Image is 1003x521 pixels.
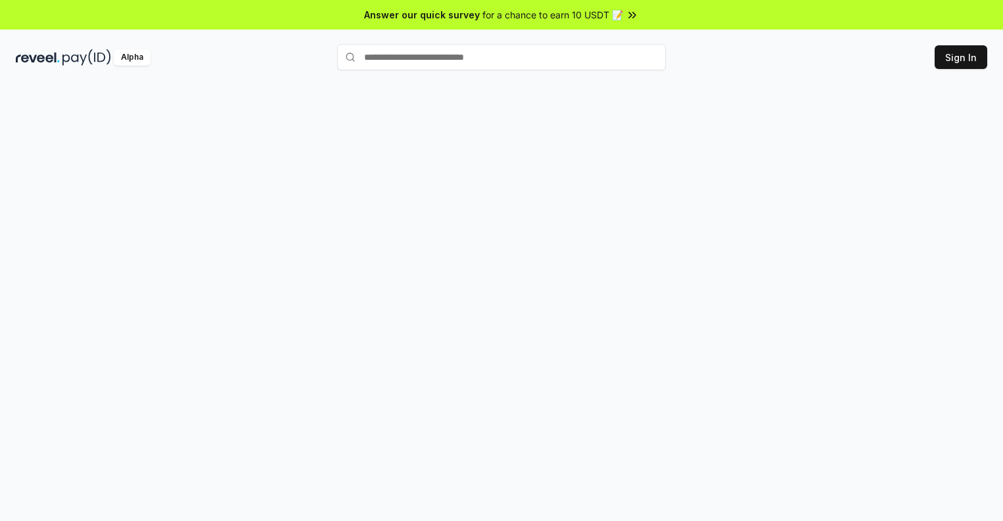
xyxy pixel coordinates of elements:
[364,8,480,22] span: Answer our quick survey
[114,49,151,66] div: Alpha
[62,49,111,66] img: pay_id
[935,45,987,69] button: Sign In
[16,49,60,66] img: reveel_dark
[482,8,623,22] span: for a chance to earn 10 USDT 📝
